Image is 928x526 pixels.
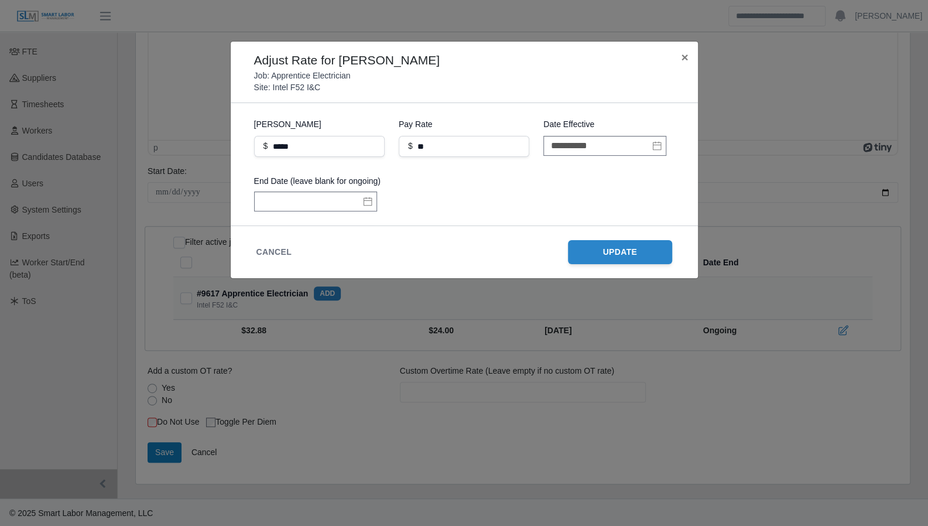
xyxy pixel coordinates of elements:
p: Site: Intel F52 I&C [254,81,321,93]
button: Cancel [256,246,292,258]
label: End Date (leave blank for ongoing) [254,176,385,187]
button: Close [672,42,697,73]
p: Job: Apprentice Electrician [254,70,351,81]
label: [PERSON_NAME] [254,117,385,131]
h4: Adjust Rate for [PERSON_NAME] [254,51,440,70]
label: Date Effective [543,117,674,131]
body: Rich Text Area. Press ALT-0 for help. [9,9,739,22]
button: Update [568,240,672,264]
label: Pay Rate [399,117,529,131]
span: × [681,50,688,64]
